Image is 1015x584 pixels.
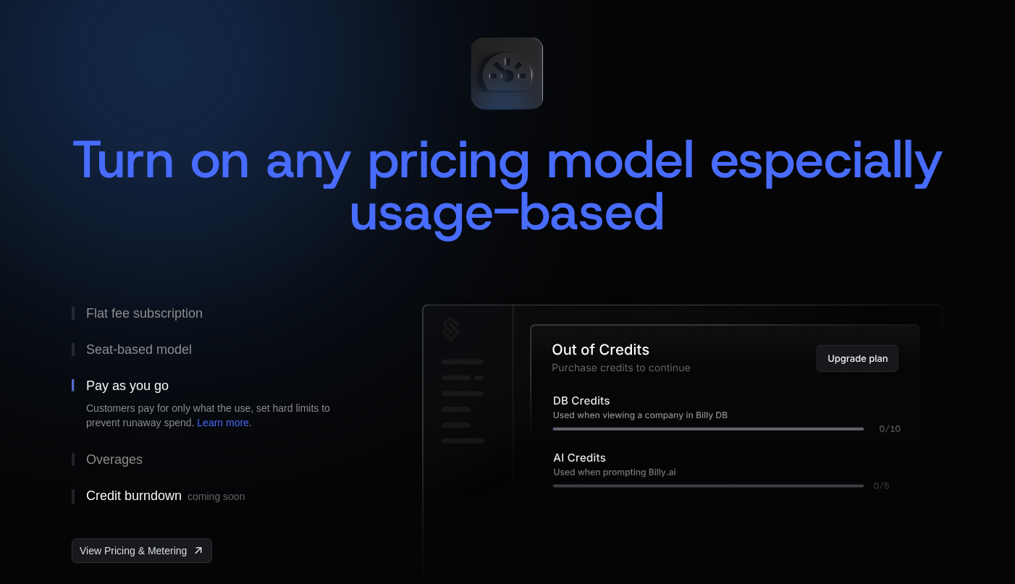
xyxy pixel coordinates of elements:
g: Out of Credits [552,344,649,355]
button: Flat fee subscription [72,295,376,331]
g: /10 [885,425,901,432]
g: Used when viewing a company in Billy DB [554,412,728,420]
button: Seat-based model [72,331,376,368]
a: [object Object],[object Object] [72,538,212,563]
div: Customers pay for only what the use, set hard limits to prevent runaway spend. . [86,401,361,430]
div: Seat-based model [86,343,192,356]
g: 0 [880,426,885,432]
span: Turn on any pricing model especially usage-based [72,124,959,246]
button: Overages [72,441,376,478]
button: Pay as you goCustomers pay for only what the use, set hard limits to prevent runaway spend. Learn... [72,368,376,441]
g: DB Credits [554,397,610,405]
div: Overages [86,453,143,466]
span: View Pricing & Metering [80,543,187,558]
div: Pay as you go [86,379,169,392]
a: Learn more [197,417,249,428]
div: Flat fee subscription [86,307,203,320]
span: coming soon [188,491,245,502]
g: Upgrade plan [829,355,888,364]
button: Credit burndowncoming soon [72,478,376,515]
div: Credit burndown [86,489,245,504]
